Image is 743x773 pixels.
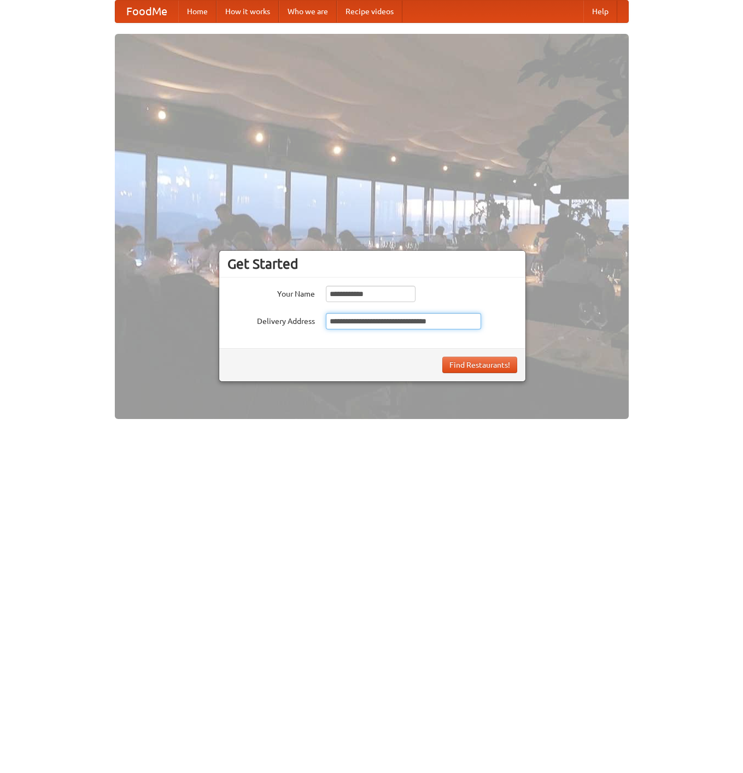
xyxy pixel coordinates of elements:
button: Find Restaurants! [442,357,517,373]
a: Help [583,1,617,22]
label: Your Name [227,286,315,299]
a: How it works [217,1,279,22]
h3: Get Started [227,256,517,272]
a: Home [178,1,217,22]
label: Delivery Address [227,313,315,327]
a: Who we are [279,1,337,22]
a: FoodMe [115,1,178,22]
a: Recipe videos [337,1,402,22]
